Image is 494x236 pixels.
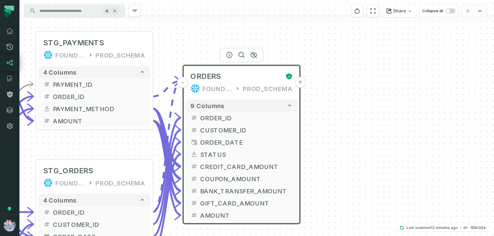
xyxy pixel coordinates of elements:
[200,150,293,159] span: STATUS
[200,199,293,208] span: GIFT_CARD_AMOUNT
[53,104,145,113] span: PAYMENT_METHOD
[396,224,489,231] button: Last scanned[DATE] 9:17:29 PM159c32e
[295,77,306,88] button: +
[43,81,50,88] span: decimal
[190,126,198,134] span: decimal
[186,160,297,173] button: CREDIT_CARD_AMOUNT
[186,173,297,185] button: COUPON_AMOUNT
[43,196,77,204] span: 4 columns
[43,221,50,228] span: decimal
[419,5,458,17] button: Collapse all
[4,219,16,231] img: avatar of Alon Nafta
[190,212,198,219] span: decimal
[96,50,145,60] div: PROD_SCHEMA
[43,166,93,176] span: STG_ORDERS
[153,81,181,97] g: Edge from c8867c613c347eb7857e509391c84b7d to 0dd85c77dd217d0afb16c7d4fb3eff19
[43,117,50,125] span: decimal
[243,84,293,93] div: PROD_SCHEMA
[103,8,111,15] span: Press ⌘ + K to focus the search bar
[55,178,85,188] div: FOUNDATIONAL_DB
[43,38,104,48] span: STG_PAYMENTS
[200,125,293,135] span: CUSTOMER_ID
[53,220,145,229] span: CUSTOMER_ID
[38,103,150,115] button: PAYMENT_METHOD
[38,78,150,90] button: PAYMENT_ID
[96,178,145,188] div: PROD_SCHEMA
[55,50,85,60] div: FOUNDATIONAL_DB
[190,163,198,170] span: decimal
[190,114,198,122] span: decimal
[5,84,33,121] g: Edge from 616efa676917f6a678dd14162abb4313 to c8867c613c347eb7857e509391c84b7d
[53,80,145,89] span: PAYMENT_ID
[383,5,416,17] button: Share
[200,211,293,220] span: AMOUNT
[43,93,50,100] span: decimal
[200,113,293,122] span: ORDER_ID
[200,162,293,171] span: CREDIT_CARD_AMOUNT
[53,208,145,217] span: ORDER_ID
[470,226,486,230] h4: 159c32e
[190,72,221,81] span: ORDERS
[431,225,458,230] relative-time: Aug 28, 2025, 9:17 PM EDT
[200,174,293,183] span: COUPON_AMOUNT
[38,115,150,127] button: AMOUNT
[43,209,50,216] span: decimal
[53,92,145,101] span: ORDER_ID
[153,130,181,224] g: Edge from 065ad36bfe8571d0d37ef1ec05f417fb to 0dd85c77dd217d0afb16c7d4fb3eff19
[190,139,198,146] span: timestamp
[190,151,198,158] span: string
[111,8,119,15] span: Press ⌘ + K to focus the search bar
[283,73,293,80] div: Certified
[186,209,297,221] button: AMOUNT
[186,148,297,160] button: STATUS
[200,186,293,195] span: BANK_TRANSFER_AMOUNT
[407,225,458,231] p: Last scanned
[153,109,181,167] g: Edge from c8867c613c347eb7857e509391c84b7d to 0dd85c77dd217d0afb16c7d4fb3eff19
[5,84,33,97] g: Edge from 616efa676917f6a678dd14162abb4313 to c8867c613c347eb7857e509391c84b7d
[190,199,198,207] span: decimal
[190,187,198,195] span: decimal
[43,69,77,76] span: 4 columns
[5,97,33,109] g: Edge from 616efa676917f6a678dd14162abb4313 to c8867c613c347eb7857e509391c84b7d
[5,109,33,121] g: Edge from 616efa676917f6a678dd14162abb4313 to c8867c613c347eb7857e509391c84b7d
[43,105,50,112] span: string
[38,90,150,103] button: ORDER_ID
[38,218,150,231] button: CUSTOMER_ID
[190,175,198,182] span: decimal
[7,206,12,211] div: Tooltip anchor
[203,84,232,93] div: FOUNDATIONAL_DB
[186,197,297,209] button: GIFT_CARD_AMOUNT
[153,118,181,212] g: Edge from 065ad36bfe8571d0d37ef1ec05f417fb to 0dd85c77dd217d0afb16c7d4fb3eff19
[177,77,188,88] button: -
[186,124,297,136] button: CUSTOMER_ID
[200,138,293,147] span: ORDER_DATE
[474,5,486,17] button: zoom out
[186,112,297,124] button: ORDER_ID
[186,136,297,148] button: ORDER_DATE
[53,116,145,125] span: AMOUNT
[153,121,181,191] g: Edge from c8867c613c347eb7857e509391c84b7d to 0dd85c77dd217d0afb16c7d4fb3eff19
[190,102,224,109] span: 9 columns
[186,185,297,197] button: BANK_TRANSFER_AMOUNT
[38,206,150,218] button: ORDER_ID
